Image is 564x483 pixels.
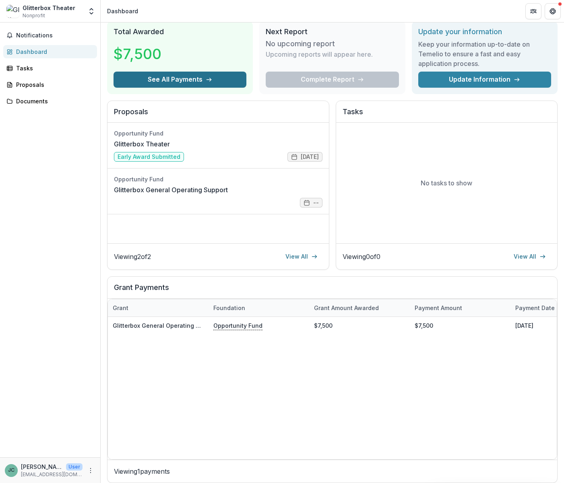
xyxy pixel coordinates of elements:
[309,299,410,317] div: Grant amount awarded
[114,72,246,88] button: See All Payments
[266,27,399,36] h2: Next Report
[114,283,551,298] h2: Grant Payments
[3,29,97,42] button: Notifications
[114,139,170,149] a: Glitterbox Theater
[421,178,472,188] p: No tasks to show
[114,43,174,65] h3: $7,500
[108,304,133,312] div: Grant
[114,107,322,123] h2: Proposals
[213,321,262,330] p: Opportunity Fund
[16,32,94,39] span: Notifications
[281,250,322,263] a: View All
[309,304,384,312] div: Grant amount awarded
[108,299,209,317] div: Grant
[509,250,551,263] a: View All
[16,97,91,105] div: Documents
[107,7,138,15] div: Dashboard
[114,185,228,195] a: Glitterbox General Operating Support
[266,49,373,59] p: Upcoming reports will appear here.
[209,299,309,317] div: Foundation
[113,322,218,329] a: Glitterbox General Operating Support
[6,5,19,18] img: Glitterbox Theater
[16,80,91,89] div: Proposals
[16,47,91,56] div: Dashboard
[410,317,510,334] div: $7,500
[104,5,141,17] nav: breadcrumb
[209,304,250,312] div: Foundation
[8,468,14,473] div: Judi Costanza
[3,95,97,108] a: Documents
[16,64,91,72] div: Tasks
[410,299,510,317] div: Payment Amount
[114,252,151,261] p: Viewing 2 of 2
[418,39,551,68] h3: Keep your information up-to-date on Temelio to ensure a fast and easy application process.
[21,462,63,471] p: [PERSON_NAME]
[23,12,45,19] span: Nonprofit
[21,471,83,478] p: [EMAIL_ADDRESS][DOMAIN_NAME]
[114,467,551,476] p: Viewing 1 payments
[3,62,97,75] a: Tasks
[86,466,95,475] button: More
[510,304,560,312] div: Payment date
[3,45,97,58] a: Dashboard
[545,3,561,19] button: Get Help
[343,252,380,261] p: Viewing 0 of 0
[3,78,97,91] a: Proposals
[266,39,335,48] h3: No upcoming report
[114,27,246,36] h2: Total Awarded
[66,463,83,471] p: User
[418,27,551,36] h2: Update your information
[525,3,541,19] button: Partners
[410,304,467,312] div: Payment Amount
[86,3,97,19] button: Open entity switcher
[418,72,551,88] a: Update Information
[309,317,410,334] div: $7,500
[343,107,551,123] h2: Tasks
[23,4,75,12] div: Glitterbox Theater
